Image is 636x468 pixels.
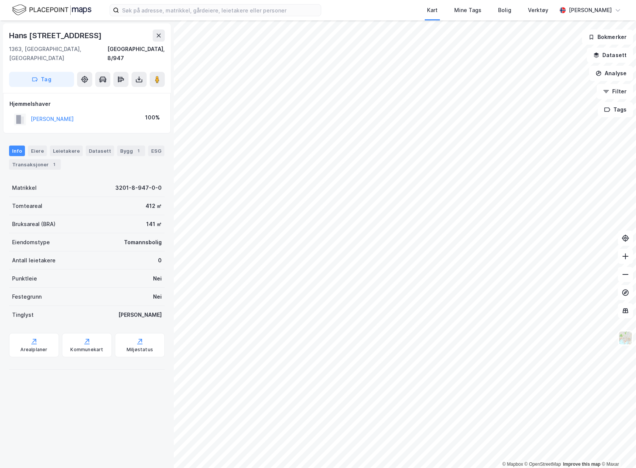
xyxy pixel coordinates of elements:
[598,432,636,468] iframe: Chat Widget
[117,146,145,156] div: Bygg
[587,48,633,63] button: Datasett
[598,102,633,117] button: Tags
[28,146,47,156] div: Eiere
[20,347,47,353] div: Arealplaner
[12,274,37,283] div: Punktleie
[12,310,34,319] div: Tinglyst
[528,6,548,15] div: Verktøy
[563,462,600,467] a: Improve this map
[153,274,162,283] div: Nei
[146,220,162,229] div: 141 ㎡
[50,161,58,168] div: 1
[12,238,50,247] div: Eiendomstype
[9,45,107,63] div: 1363, [GEOGRAPHIC_DATA], [GEOGRAPHIC_DATA]
[9,99,164,108] div: Hjemmelshaver
[12,201,42,211] div: Tomteareal
[597,84,633,99] button: Filter
[135,147,142,155] div: 1
[119,5,321,16] input: Søk på adresse, matrikkel, gårdeiere, leietakere eller personer
[70,347,103,353] div: Kommunekart
[427,6,438,15] div: Kart
[589,66,633,81] button: Analyse
[9,146,25,156] div: Info
[12,256,56,265] div: Antall leietakere
[454,6,481,15] div: Mine Tags
[158,256,162,265] div: 0
[148,146,164,156] div: ESG
[582,29,633,45] button: Bokmerker
[12,3,91,17] img: logo.f888ab2527a4732fd821a326f86c7f29.svg
[145,113,160,122] div: 100%
[618,331,633,345] img: Z
[498,6,511,15] div: Bolig
[127,347,153,353] div: Miljøstatus
[145,201,162,211] div: 412 ㎡
[153,292,162,301] div: Nei
[107,45,165,63] div: [GEOGRAPHIC_DATA], 8/947
[86,146,114,156] div: Datasett
[50,146,83,156] div: Leietakere
[9,29,103,42] div: Hans [STREET_ADDRESS]
[12,220,56,229] div: Bruksareal (BRA)
[569,6,612,15] div: [PERSON_NAME]
[115,183,162,192] div: 3201-8-947-0-0
[525,462,561,467] a: OpenStreetMap
[12,183,37,192] div: Matrikkel
[118,310,162,319] div: [PERSON_NAME]
[9,159,61,170] div: Transaksjoner
[12,292,42,301] div: Festegrunn
[9,72,74,87] button: Tag
[598,432,636,468] div: Kontrollprogram for chat
[124,238,162,247] div: Tomannsbolig
[502,462,523,467] a: Mapbox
